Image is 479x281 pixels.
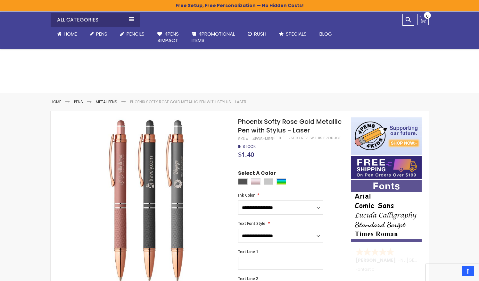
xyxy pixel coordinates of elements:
[114,27,151,41] a: Pencils
[238,136,250,141] strong: SKU
[398,257,454,263] span: - ,
[238,144,256,149] div: Availability
[241,27,273,41] a: Rush
[238,144,256,149] span: In stock
[252,136,273,141] div: 4PGS-MRR
[238,192,255,198] span: Ink Color
[51,27,83,41] a: Home
[417,14,429,25] a: 0
[273,136,341,140] a: Be the first to review this product
[313,27,338,41] a: Blog
[319,30,332,37] span: Blog
[185,27,241,48] a: 4PROMOTIONALITEMS
[254,30,266,37] span: Rush
[96,99,117,105] a: Metal Pens
[74,99,83,105] a: Pens
[277,178,286,185] div: Assorted
[238,170,276,178] span: Select A Color
[238,117,342,135] span: Phoenix Softy Rose Gold Metallic Pen with Stylus - Laser
[238,249,258,254] span: Text Line 1
[426,264,479,281] iframe: Reseñas de Clientes en Google
[96,30,107,37] span: Pens
[130,99,246,105] li: Phoenix Softy Rose Gold Metallic Pen with Stylus - Laser
[151,27,185,48] a: 4Pens4impact
[251,178,260,185] div: Rose Gold
[51,99,61,105] a: Home
[286,30,307,37] span: Specials
[51,13,140,27] div: All Categories
[192,30,235,44] span: 4PROMOTIONAL ITEMS
[351,117,422,155] img: 4pens 4 kids
[426,13,429,19] span: 0
[238,221,265,226] span: Text Font Style
[273,27,313,41] a: Specials
[356,257,398,263] span: [PERSON_NAME]
[401,257,406,263] span: NJ
[157,30,179,44] span: 4Pens 4impact
[83,27,114,41] a: Pens
[407,257,454,263] span: [GEOGRAPHIC_DATA]
[356,267,418,281] div: Fantastic
[264,178,273,185] div: Silver
[238,178,248,185] div: Gunmetal
[351,180,422,242] img: font-personalization-examples
[238,150,254,159] span: $1.40
[64,30,77,37] span: Home
[127,30,145,37] span: Pencils
[351,156,422,179] img: Free shipping on orders over $199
